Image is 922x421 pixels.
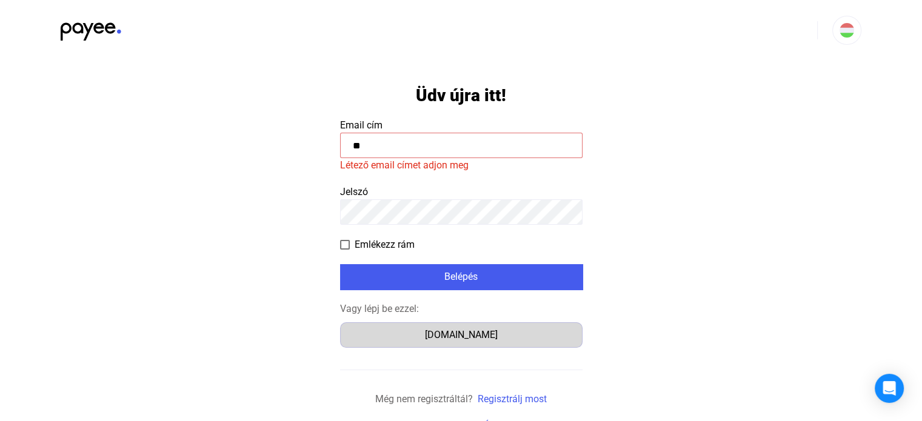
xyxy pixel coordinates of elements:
[61,16,121,41] img: black-payee-blue-dot.svg
[832,16,861,45] button: HU
[478,393,547,405] a: Regisztrálj most
[340,322,583,348] button: [DOMAIN_NAME]
[344,270,579,284] div: Belépés
[340,186,368,197] span: Jelszó
[340,119,382,131] span: Email cím
[340,329,583,340] a: [DOMAIN_NAME]
[375,393,473,405] span: Még nem regisztráltál?
[355,237,415,252] span: Emlékezz rám
[340,302,583,316] div: Vagy lépj be ezzel:
[840,23,854,38] img: HU
[875,374,904,403] div: Open Intercom Messenger
[340,158,583,173] mat-error: Létező email címet adjon meg
[344,328,578,342] div: [DOMAIN_NAME]
[416,85,506,106] h1: Üdv újra itt!
[340,264,583,290] button: Belépés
